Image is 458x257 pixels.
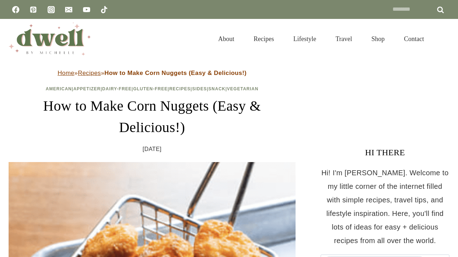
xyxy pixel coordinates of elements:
a: Home [58,70,74,76]
span: » » [58,70,247,76]
a: Recipes [244,26,284,51]
strong: How to Make Corn Nuggets (Easy & Delicious!) [104,70,247,76]
img: DWELL by michelle [9,22,91,55]
nav: Primary Navigation [209,26,434,51]
p: Hi! I'm [PERSON_NAME]. Welcome to my little corner of the internet filled with simple recipes, tr... [321,166,449,247]
a: Contact [394,26,434,51]
time: [DATE] [143,144,162,155]
a: Instagram [44,2,58,17]
a: Sides [192,86,207,91]
a: Recipes [78,70,101,76]
h3: HI THERE [321,146,449,159]
a: Facebook [9,2,23,17]
a: Gluten-Free [133,86,167,91]
a: Pinterest [26,2,40,17]
a: Appetizer [73,86,101,91]
a: Recipes [169,86,191,91]
a: Dairy-Free [102,86,132,91]
h1: How to Make Corn Nuggets (Easy & Delicious!) [9,95,296,138]
a: Lifestyle [284,26,326,51]
a: Snack [208,86,225,91]
a: Shop [362,26,394,51]
a: YouTube [79,2,94,17]
a: American [46,86,72,91]
span: | | | | | | | [46,86,258,91]
a: Vegetarian [227,86,258,91]
button: View Search Form [437,33,449,45]
a: Travel [326,26,362,51]
a: Email [62,2,76,17]
a: TikTok [97,2,111,17]
a: About [209,26,244,51]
